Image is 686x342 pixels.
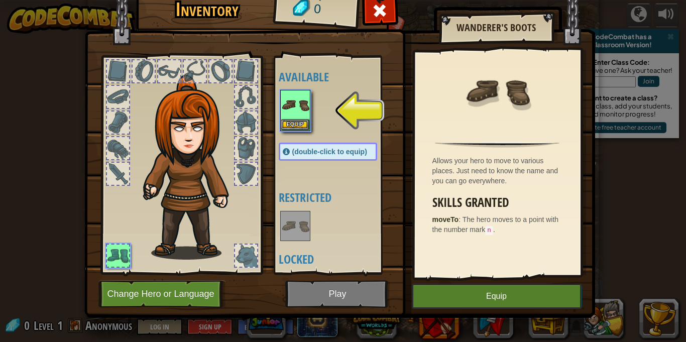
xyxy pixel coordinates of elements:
[279,70,397,83] h4: Available
[279,191,397,204] h4: Restricted
[281,91,309,119] img: portrait.png
[449,22,543,33] h2: Wanderer's Boots
[432,215,459,223] strong: moveTo
[292,148,367,156] span: (double-click to equip)
[281,212,309,240] img: portrait.png
[432,196,567,209] h3: Skills Granted
[465,59,530,124] img: portrait.png
[139,75,247,260] img: hair_f2.png
[432,215,559,234] span: The hero moves to a point with the number mark .
[279,253,397,266] h4: Locked
[435,142,559,148] img: hr.png
[412,284,582,309] button: Equip
[485,226,493,235] code: n
[459,215,463,223] span: :
[432,156,567,186] div: Allows your hero to move to various places. Just need to know the name and you can go everywhere.
[281,120,309,130] button: Equip
[98,280,226,308] button: Change Hero or Language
